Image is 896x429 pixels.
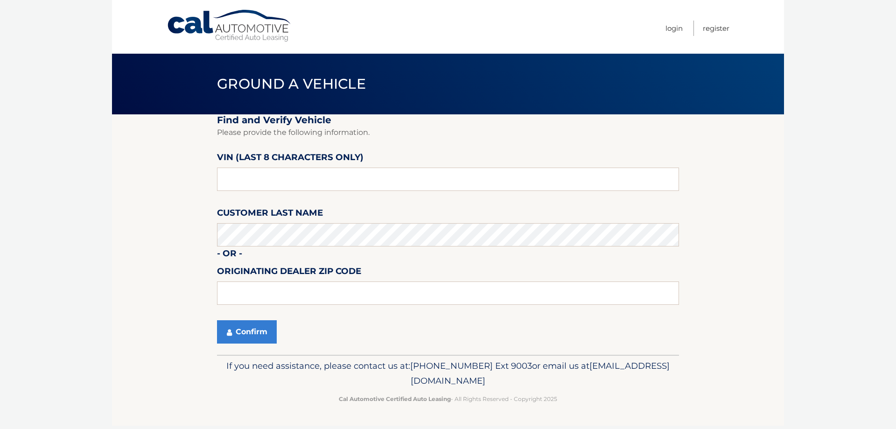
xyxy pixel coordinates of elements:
[217,126,679,139] p: Please provide the following information.
[217,264,361,281] label: Originating Dealer Zip Code
[167,9,293,42] a: Cal Automotive
[217,75,366,92] span: Ground a Vehicle
[217,320,277,344] button: Confirm
[217,150,364,168] label: VIN (last 8 characters only)
[703,21,729,36] a: Register
[217,206,323,223] label: Customer Last Name
[217,246,242,264] label: - or -
[223,359,673,388] p: If you need assistance, please contact us at: or email us at
[339,395,451,402] strong: Cal Automotive Certified Auto Leasing
[217,114,679,126] h2: Find and Verify Vehicle
[665,21,683,36] a: Login
[223,394,673,404] p: - All Rights Reserved - Copyright 2025
[410,360,532,371] span: [PHONE_NUMBER] Ext 9003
